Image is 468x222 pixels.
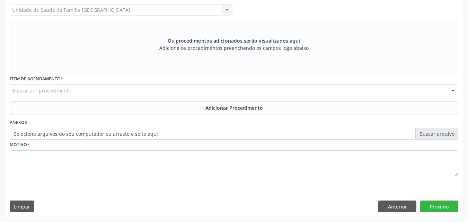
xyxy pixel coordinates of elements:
label: Anexos [10,117,27,128]
span: Adicione os procedimentos preenchendo os campos logo abaixo [159,44,309,52]
span: Os procedimentos adicionados serão visualizados aqui [168,37,300,44]
label: Motivo [10,140,29,150]
span: Buscar por procedimento [12,87,71,94]
button: Adicionar Procedimento [10,101,458,115]
label: Item de agendamento [10,74,63,85]
button: Próximo [420,201,458,212]
span: Adicionar Procedimento [205,104,263,112]
button: Anterior [378,201,416,212]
